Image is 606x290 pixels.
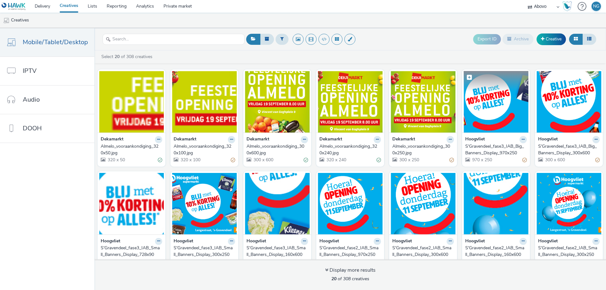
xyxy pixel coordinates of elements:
[593,2,599,11] div: NG
[23,124,42,133] span: DOOH
[319,245,378,258] div: S'Gravendeel_fase2_IAB_Small_Banners_Display_970x250
[23,95,40,104] span: Audio
[319,245,381,258] a: S'Gravendeel_fase2_IAB_Small_Banners_Display_970x250
[247,238,266,245] strong: Hoogvliet
[101,238,120,245] strong: Hoogvliet
[326,258,346,264] span: 970 x 250
[23,66,37,75] span: IPTV
[544,258,565,264] span: 300 x 250
[304,157,308,163] div: Valid
[391,71,455,133] img: Almelo_vooraankondiging_300x250.jpg visual
[377,157,381,163] div: Valid
[331,276,336,282] strong: 20
[582,34,596,44] button: Table
[538,245,597,258] div: S'Gravendeel_fase2_IAB_Small_Banners_Display_300x250
[103,34,245,45] input: Search...
[247,143,306,156] div: Almelo_vooraankondiging_300x600.jpg
[253,157,273,163] span: 300 x 600
[562,1,572,11] img: Hawk Academy
[537,173,601,234] img: S'Gravendeel_fase2_IAB_Small_Banners_Display_300x250 visual
[304,258,308,265] div: Valid
[465,143,524,156] div: S'Gravendeel_fase3_IAB_Big_Banners_Display_970x250
[537,71,601,133] img: S'Gravendeel_fase3_IAB_Big_Banners_Display_300x600 visual
[538,143,600,156] a: S'Gravendeel_fase3_IAB_Big_Banners_Display_300x600
[538,238,558,245] strong: Hoogvliet
[99,71,164,133] img: Almelo_vooraankondiging_320x50.jpg visual
[99,173,164,234] img: S'Gravendeel_fase3_IAB_Small_Banners_Display_728x90 visual
[465,245,527,258] a: S'Gravendeel_fase2_IAB_Small_Banners_Display_160x600
[522,258,527,265] div: Valid
[174,143,235,156] a: Almelo_vooraankondiging_320x100.jpg
[331,276,369,282] span: of 308 creatives
[247,245,308,258] a: S'Gravendeel_fase3_IAB_Small_Banners_Display_160x600
[174,245,235,258] a: S'Gravendeel_fase3_IAB_Small_Banners_Display_300x250
[172,71,237,133] img: Almelo_vooraankondiging_320x100.jpg visual
[101,136,123,143] strong: Dekamarkt
[158,157,162,163] div: Valid
[101,54,155,60] a: Select of 308 creatives
[465,245,524,258] div: S'Gravendeel_fase2_IAB_Small_Banners_Display_160x600
[399,258,419,264] span: 300 x 600
[326,157,346,163] span: 320 x 240
[544,157,565,163] span: 300 x 600
[158,258,162,265] div: Valid
[392,238,412,245] strong: Hoogvliet
[101,143,160,156] div: Almelo_vooraankondiging_320x50.jpg
[245,71,310,133] img: Almelo_vooraankondiging_300x600.jpg visual
[392,245,454,258] a: S'Gravendeel_fase2_IAB_Small_Banners_Display_300x600
[174,143,233,156] div: Almelo_vooraankondiging_320x100.jpg
[472,157,492,163] span: 970 x 250
[465,136,485,143] strong: Hoogvliet
[245,173,310,234] img: S'Gravendeel_fase3_IAB_Small_Banners_Display_160x600 visual
[3,17,9,24] img: mobile
[464,71,528,133] img: S'Gravendeel_fase3_IAB_Big_Banners_Display_970x250 visual
[465,238,485,245] strong: Hoogvliet
[522,157,527,163] div: Partially valid
[2,3,26,10] img: undefined Logo
[538,245,600,258] a: S'Gravendeel_fase2_IAB_Small_Banners_Display_300x250
[247,136,269,143] strong: Dekamarkt
[319,136,342,143] strong: Dekamarkt
[174,136,196,143] strong: Dekamarkt
[465,143,527,156] a: S'Gravendeel_fase3_IAB_Big_Banners_Display_970x250
[253,258,273,264] span: 160 x 600
[180,157,200,163] span: 320 x 100
[569,34,583,44] button: Grid
[538,136,558,143] strong: Hoogvliet
[231,258,235,265] div: Valid
[180,258,200,264] span: 300 x 250
[391,173,455,234] img: S'Gravendeel_fase2_IAB_Small_Banners_Display_300x600 visual
[101,245,160,258] div: S'Gravendeel_fase3_IAB_Small_Banners_Display_728x90
[464,173,528,234] img: S'Gravendeel_fase2_IAB_Small_Banners_Display_160x600 visual
[538,143,597,156] div: S'Gravendeel_fase3_IAB_Big_Banners_Display_300x600
[562,1,574,11] a: Hawk Academy
[23,38,88,47] span: Mobile/Tablet/Desktop
[107,258,125,264] span: 728 x 90
[325,267,376,274] div: Display more results
[502,34,533,44] button: Archive
[174,238,193,245] strong: Hoogvliet
[247,143,308,156] a: Almelo_vooraankondiging_300x600.jpg
[247,245,306,258] div: S'Gravendeel_fase3_IAB_Small_Banners_Display_160x600
[472,258,492,264] span: 160 x 600
[318,173,383,234] img: S'Gravendeel_fase2_IAB_Small_Banners_Display_970x250 visual
[473,34,501,44] button: Export ID
[115,54,120,60] strong: 20
[101,245,162,258] a: S'Gravendeel_fase3_IAB_Small_Banners_Display_728x90
[377,258,381,265] div: Valid
[318,71,383,133] img: Almelo_vooraankondiging_320x240.jpg visual
[595,157,600,163] div: Partially valid
[107,157,125,163] span: 320 x 50
[399,157,419,163] span: 300 x 250
[392,245,451,258] div: S'Gravendeel_fase2_IAB_Small_Banners_Display_300x600
[392,143,454,156] a: Almelo_vooraankondiging_300x250.jpg
[449,157,454,163] div: Partially valid
[392,136,415,143] strong: Dekamarkt
[172,173,237,234] img: S'Gravendeel_fase3_IAB_Small_Banners_Display_300x250 visual
[595,258,600,265] div: Valid
[449,258,454,265] div: Valid
[101,143,162,156] a: Almelo_vooraankondiging_320x50.jpg
[319,143,381,156] a: Almelo_vooraankondiging_320x240.jpg
[231,157,235,163] div: Partially valid
[319,238,339,245] strong: Hoogvliet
